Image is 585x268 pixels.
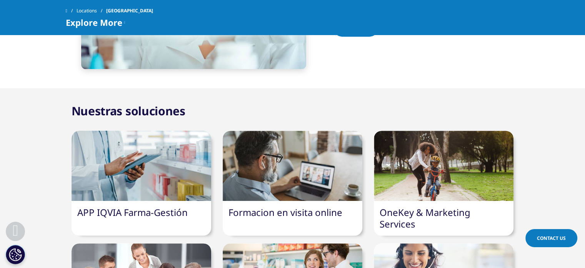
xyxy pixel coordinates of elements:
h2: Nuestras soluciones [72,103,185,119]
a: Formacion en visita online [228,206,342,219]
span: [GEOGRAPHIC_DATA] [106,4,153,18]
span: Explore More [66,18,122,27]
button: Configuración de cookies [6,245,25,264]
a: APP IQVIA Farma-Gestión [77,206,188,219]
span: Contact Us [537,235,566,241]
a: OneKey & Marketing Services [380,206,470,230]
a: Contact Us [525,229,577,247]
a: Locations [77,4,106,18]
